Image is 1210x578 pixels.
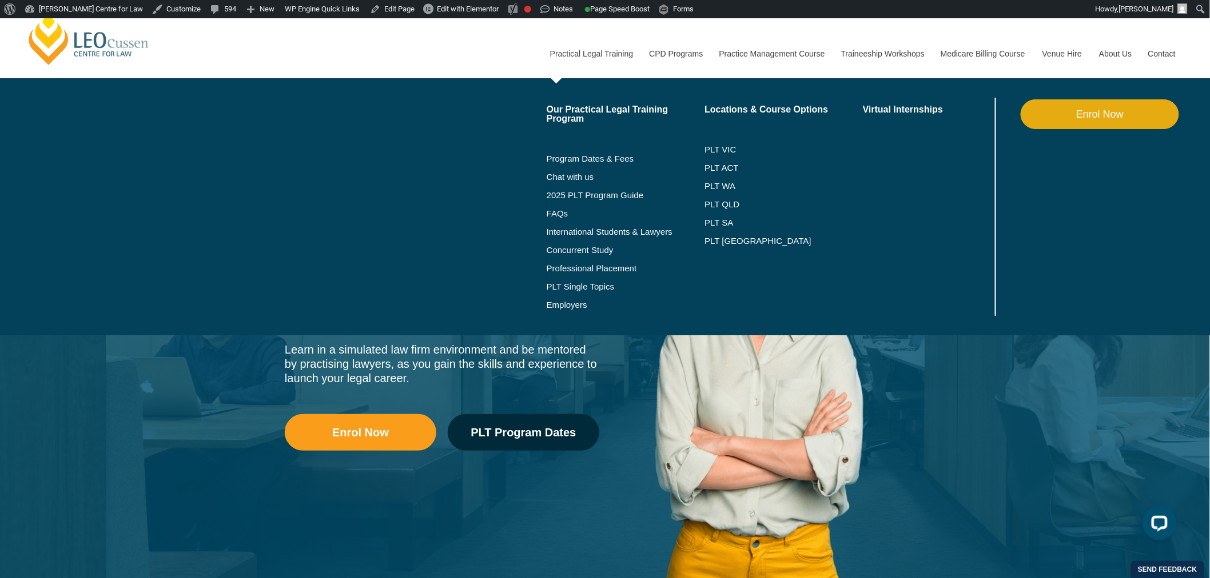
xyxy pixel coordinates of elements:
[1034,29,1090,78] a: Venue Hire
[332,427,389,438] span: Enrol Now
[1021,99,1179,129] a: Enrol Now
[704,182,834,191] a: PLT WA
[704,163,863,172] a: PLT ACT
[932,29,1034,78] a: Medicare Billing Course
[547,227,705,236] a: International Students & Lawyers
[547,282,705,291] a: PLT Single Topics
[524,6,531,13] div: Focus keyphrase not set
[547,300,705,310] a: Employers
[711,29,833,78] a: Practice Management Course
[448,414,599,451] a: PLT Program Dates
[547,172,705,182] a: Chat with us
[285,414,436,451] a: Enrol Now
[542,29,641,78] a: Practical Legal Training
[863,105,993,114] a: Virtual Internships
[547,209,705,218] a: FAQs
[1119,5,1174,13] span: [PERSON_NAME]
[547,264,705,273] a: Professional Placement
[640,29,710,78] a: CPD Programs
[1090,29,1140,78] a: About Us
[704,236,863,246] a: PLT [GEOGRAPHIC_DATA]
[547,154,705,163] a: Program Dates & Fees
[26,13,152,66] a: [PERSON_NAME] Centre for Law
[547,246,705,255] a: Concurrent Study
[1140,29,1184,78] a: Contact
[1133,501,1181,549] iframe: LiveChat chat widget
[547,105,705,123] a: Our Practical Legal Training Program
[471,427,576,438] span: PLT Program Dates
[437,5,499,13] span: Edit with Elementor
[704,200,863,209] a: PLT QLD
[547,191,676,200] a: 2025 PLT Program Guide
[704,145,863,154] a: PLT VIC
[285,343,599,386] div: Learn in a simulated law firm environment and be mentored by practising lawyers, as you gain the ...
[833,29,932,78] a: Traineeship Workshops
[704,218,863,227] a: PLT SA
[704,105,863,114] a: Locations & Course Options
